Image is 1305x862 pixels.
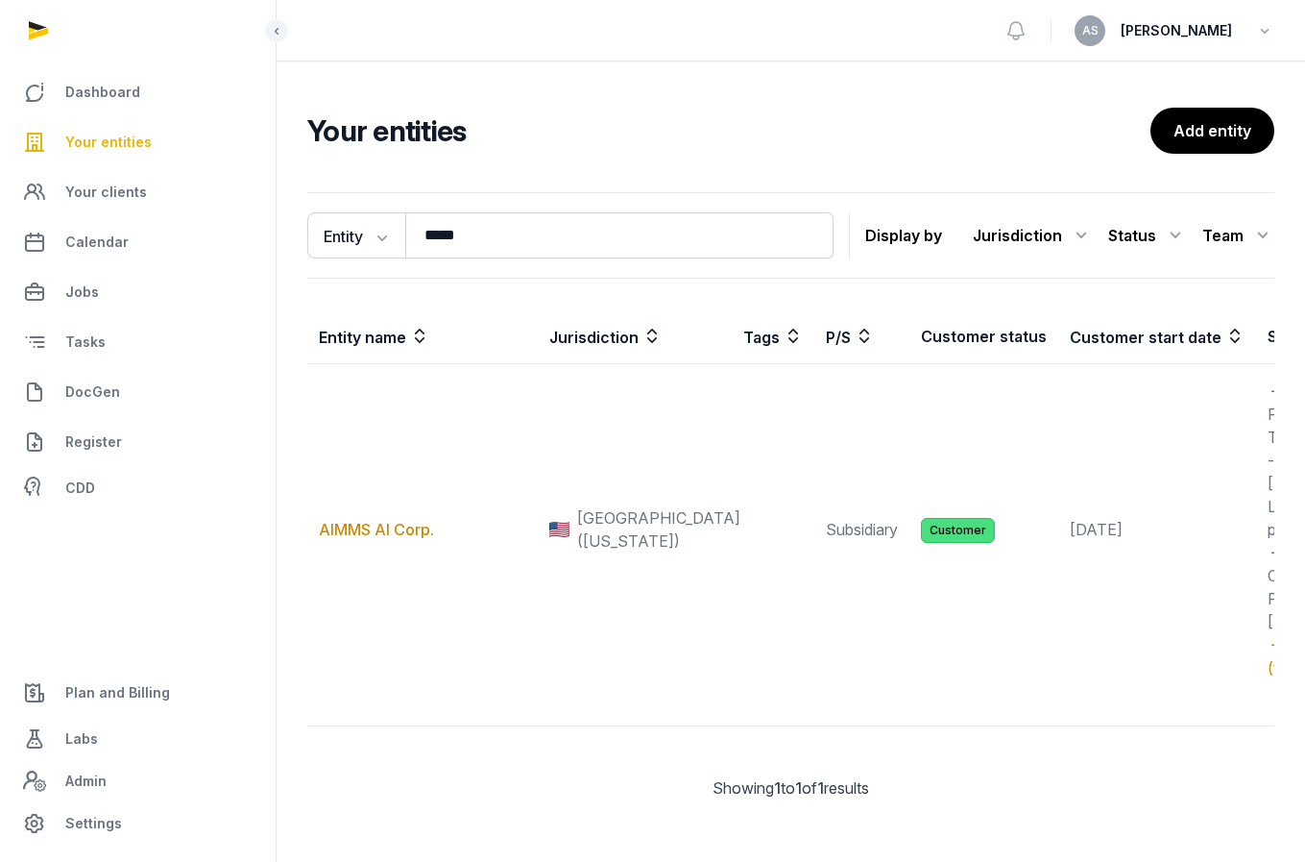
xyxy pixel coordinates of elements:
a: AIMMS AI Corp. [319,520,434,539]
a: Tasks [15,319,260,365]
a: CDD [15,469,260,507]
a: Plan and Billing [15,670,260,716]
span: Jobs [65,281,99,304]
span: [PERSON_NAME] [1121,19,1232,42]
th: Tags [732,309,814,364]
p: Display by [865,220,942,251]
div: Team [1202,220,1274,251]
span: Your entities [65,131,152,154]
a: Your clients [15,169,260,215]
span: CDD [65,477,95,500]
th: Entity name [307,309,538,364]
a: Your entities [15,119,260,165]
button: AS [1075,15,1105,46]
span: Your clients [65,181,147,204]
div: Showing to of results [307,776,1274,800]
button: Entity [307,212,405,259]
a: Jobs [15,269,260,315]
span: Tasks [65,331,106,354]
a: Add entity [1150,108,1274,154]
a: Labs [15,716,260,762]
span: Admin [65,770,107,793]
span: Calendar [65,231,129,254]
div: Status [1108,220,1187,251]
span: 1 [795,778,802,798]
span: Settings [65,812,122,835]
a: Dashboard [15,69,260,115]
span: Plan and Billing [65,681,170,704]
span: 1 [817,778,824,798]
a: Calendar [15,219,260,265]
span: Labs [65,727,98,751]
a: DocGen [15,369,260,415]
span: AS [1082,25,1099,37]
span: Dashboard [65,81,140,104]
span: Customer [921,518,995,543]
th: Customer start date [1058,309,1256,364]
td: Subsidiary [814,364,909,696]
span: 1 [774,778,781,798]
h2: Your entities [307,113,1150,148]
td: [DATE] [1058,364,1256,696]
th: Customer status [909,309,1058,364]
a: Register [15,419,260,465]
th: P/S [814,309,909,364]
th: Jurisdiction [538,309,732,364]
div: Jurisdiction [973,220,1093,251]
a: Admin [15,762,260,800]
span: Register [65,431,122,454]
span: DocGen [65,381,120,404]
a: Settings [15,800,260,847]
span: [GEOGRAPHIC_DATA] ([US_STATE]) [577,506,740,553]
